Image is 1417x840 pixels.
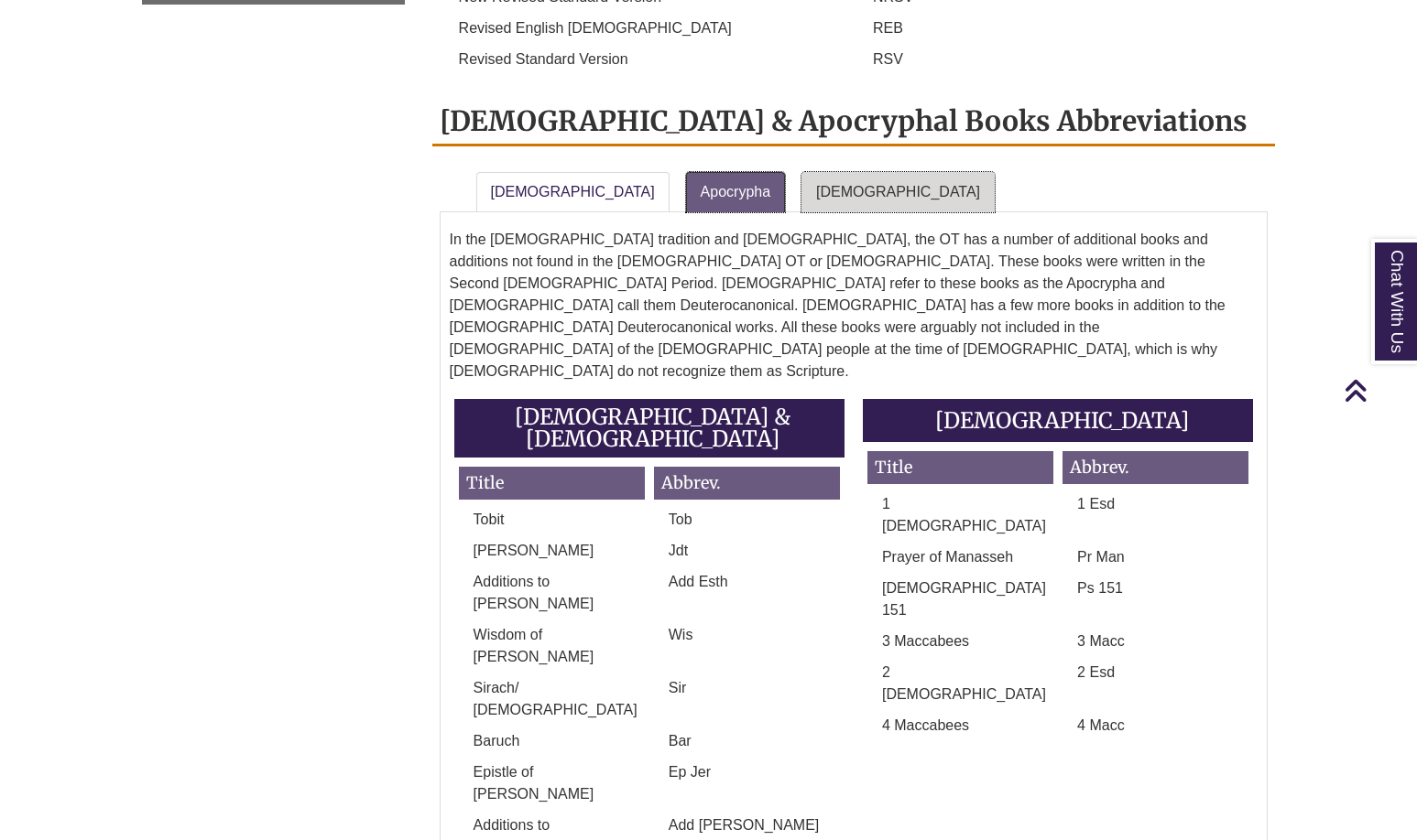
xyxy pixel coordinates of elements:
[867,493,1053,537] p: 1 [DEMOGRAPHIC_DATA]
[459,571,645,615] p: Additions to [PERSON_NAME]
[686,172,786,212] a: Apocrypha
[444,48,849,70] p: Revised Standard Version
[459,624,645,668] p: Wisdom of [PERSON_NAME]
[1063,546,1248,568] p: Pr Man
[459,467,645,500] h4: Title
[1063,577,1248,599] p: Ps 151
[867,451,1053,484] h4: Title
[867,577,1053,621] p: [DEMOGRAPHIC_DATA] 151
[1063,662,1248,684] p: 2 Esd
[867,630,1053,652] p: 3 Maccabees
[654,509,840,531] p: Tob
[654,571,840,593] p: Add Esth
[1063,451,1248,484] h4: Abbrev.
[867,546,1053,568] p: Prayer of Manasseh
[1063,630,1248,652] p: 3 Macc
[867,662,1053,705] p: 2 [DEMOGRAPHIC_DATA]
[863,399,1253,442] h3: [DEMOGRAPHIC_DATA]
[654,814,840,836] p: Add [PERSON_NAME]
[654,540,840,562] p: Jdt
[459,540,645,562] p: [PERSON_NAME]
[654,761,840,783] p: Ep Jer
[867,715,1053,737] p: 4 Maccabees
[654,624,840,646] p: Wis
[444,17,849,39] p: Revised English [DEMOGRAPHIC_DATA]
[654,677,840,699] p: Sir
[654,467,840,500] h4: Abbrev.
[454,399,845,458] h3: [DEMOGRAPHIC_DATA] & [DEMOGRAPHIC_DATA]
[1063,493,1248,515] p: 1 Esd
[1344,378,1412,403] a: Back to Top
[432,98,1276,146] h2: [DEMOGRAPHIC_DATA] & Apocryphal Books Abbreviations
[654,730,840,752] p: Bar
[450,221,1259,390] p: In the [DEMOGRAPHIC_DATA] tradition and [DEMOGRAPHIC_DATA], the OT has a number of additional boo...
[459,730,645,752] p: Baruch
[459,761,645,805] p: Epistle of [PERSON_NAME]
[858,48,1263,70] p: RSV
[801,172,995,212] a: [DEMOGRAPHIC_DATA]
[459,677,645,721] p: Sirach/ [DEMOGRAPHIC_DATA]
[459,509,645,531] p: Tobit
[858,17,1263,39] p: REB
[1063,715,1248,737] p: 4 Macc
[476,172,670,212] a: [DEMOGRAPHIC_DATA]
